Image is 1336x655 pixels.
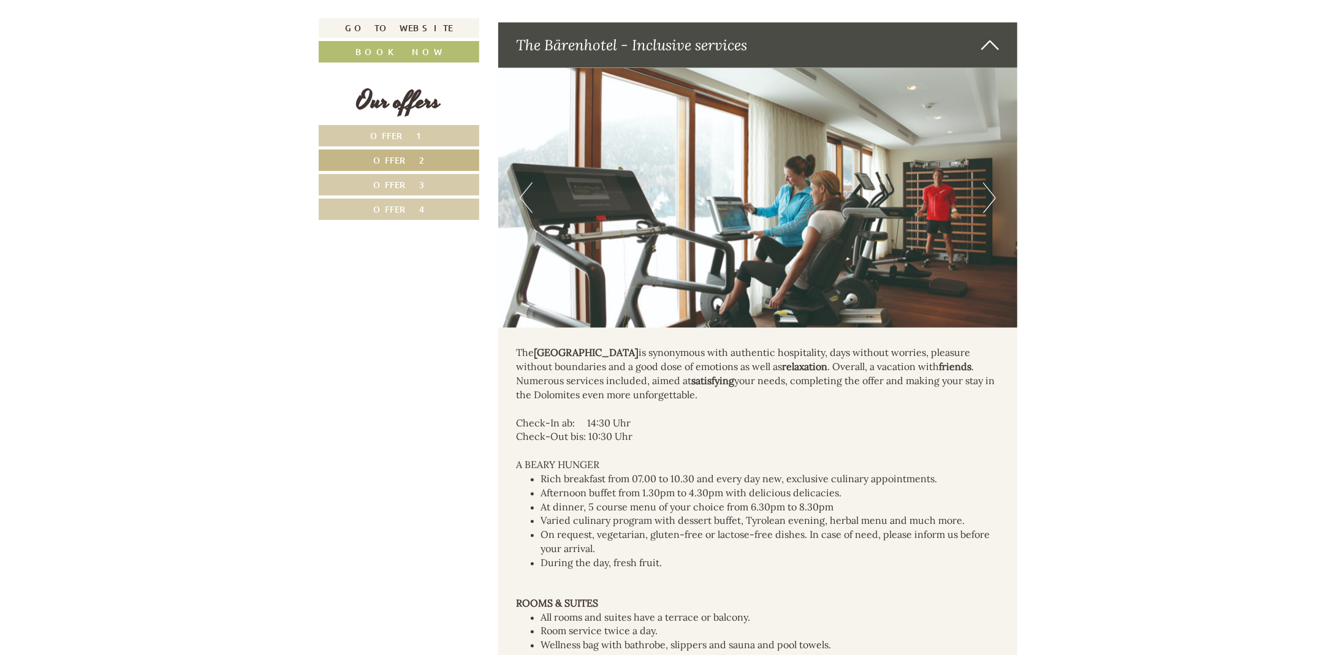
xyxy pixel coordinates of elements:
li: Wellness bag with bathrobe, slippers and sauna and pool towels. [541,638,1000,653]
li: During the day, fresh fruit. [541,556,1000,570]
li: At dinner, 5 course menu of your choice from 6.30pm to 8.30pm [541,501,1000,515]
span: ROOMS & SUITES [517,597,599,610]
li: Room service twice a day. [541,624,1000,638]
span: A BEARY HUNGER [517,459,600,471]
div: The is synonymous with authentic hospitality, days without worries, pleasure without boundaries a... [517,346,1000,402]
span: Offer 3 [373,179,425,191]
span: Offer 1 [371,130,428,142]
button: Next [983,183,996,213]
a: Go to website [319,18,479,38]
li: All rooms and suites have a terrace or balcony. [541,611,1000,625]
li: Rich breakfast from 07.00 to 10.30 and every day new, exclusive culinary appointments. [541,472,1000,487]
strong: satisfying [692,375,735,387]
strong: [GEOGRAPHIC_DATA] [534,347,639,359]
li: Varied culinary program with dessert buffet, Tyrolean evening, herbal menu and much more. [541,514,1000,528]
li: On request, vegetarian, gluten-free or lactose-free dishes. In case of need, please inform us bef... [541,528,1000,556]
div: Check-In ab: 14:30 Uhr Check-Out bis: 10:30 Uhr [517,417,1000,445]
strong: relaxation [783,361,828,373]
a: Book now [319,41,479,62]
div: Our offers [319,84,479,119]
div: The Bärenhotel - Inclusive services [498,23,1018,68]
button: Previous [520,183,533,213]
li: Afternoon buffet from 1.30pm to 4.30pm with delicious delicacies. [541,487,1000,501]
span: Offer 4 [373,203,425,215]
span: Offer 2 [374,154,425,166]
strong: friends [939,361,972,373]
